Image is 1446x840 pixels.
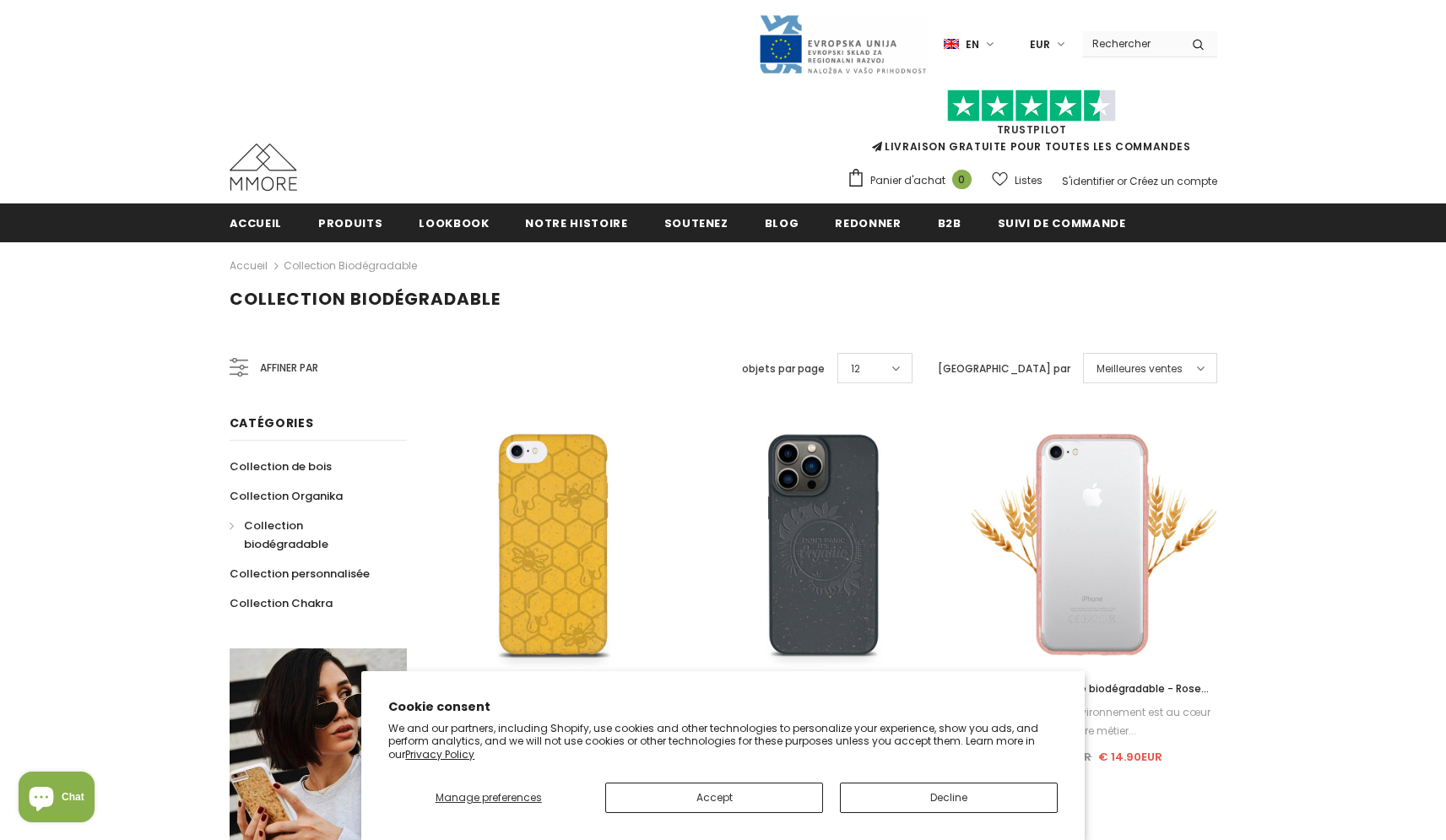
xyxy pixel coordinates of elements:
a: Créez un compte [1129,174,1217,188]
a: Notre histoire [525,203,627,241]
span: EUR [1030,36,1050,53]
a: Accueil [230,203,283,241]
a: Collection biodégradable [230,511,388,559]
a: TrustPilot [997,122,1067,137]
span: Collection Chakra [230,595,333,611]
span: Redonner [835,215,901,231]
span: Suivi de commande [998,215,1126,231]
a: Collection personnalisée [230,559,370,588]
span: Affiner par [260,359,318,377]
span: Collection biodégradable [230,287,501,311]
span: 12 [851,360,860,377]
span: Lookbook [419,215,489,231]
span: € 14.90EUR [1098,749,1162,765]
span: Produits [318,215,382,231]
span: soutenez [664,215,728,231]
a: Listes [992,165,1043,195]
button: Manage preferences [388,783,588,813]
span: LIVRAISON GRATUITE POUR TOUTES LES COMMANDES [847,97,1217,154]
span: Meilleures ventes [1097,360,1183,377]
a: Blog [765,203,799,241]
img: Javni Razpis [758,14,927,75]
a: Produits [318,203,382,241]
label: [GEOGRAPHIC_DATA] par [938,360,1070,377]
span: Catégories [230,415,314,431]
span: Collection biodégradable [244,518,328,552]
span: B2B [938,215,961,231]
span: Collection Organika [230,488,343,504]
button: Decline [840,783,1058,813]
img: Faites confiance aux étoiles pilotes [947,89,1116,122]
a: Collection Chakra [230,588,333,618]
a: Collection Organika [230,481,343,511]
a: Panier d'achat 0 [847,168,980,193]
img: Cas MMORE [230,144,297,191]
a: S'identifier [1062,174,1114,188]
a: soutenez [664,203,728,241]
span: Collection personnalisée [230,566,370,582]
a: Coque de portable biodégradable - Rose transparent [972,680,1216,698]
a: Lookbook [419,203,489,241]
div: La protection de l'environnement est au cœur de notre métier... [972,703,1216,740]
span: Notre histoire [525,215,627,231]
span: or [1117,174,1127,188]
span: Coque de portable biodégradable - Rose transparent [988,681,1209,714]
a: Redonner [835,203,901,241]
span: 0 [952,170,972,189]
span: Collection de bois [230,458,332,474]
a: Suivi de commande [998,203,1126,241]
span: en [966,36,979,53]
span: Listes [1015,172,1043,189]
img: i-lang-1.png [944,37,959,51]
p: We and our partners, including Shopify, use cookies and other technologies to personalize your ex... [388,722,1058,761]
a: Javni Razpis [758,36,927,51]
button: Accept [605,783,823,813]
a: Privacy Policy [405,747,474,761]
h2: Cookie consent [388,698,1058,716]
label: objets par page [742,360,825,377]
a: Collection de bois [230,452,332,481]
span: Manage preferences [436,790,542,805]
inbox-online-store-chat: Shopify online store chat [14,772,100,826]
input: Search Site [1082,31,1179,56]
span: Panier d'achat [870,172,945,189]
span: Accueil [230,215,283,231]
a: B2B [938,203,961,241]
span: Blog [765,215,799,231]
a: Collection biodégradable [284,258,417,273]
a: Accueil [230,256,268,276]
